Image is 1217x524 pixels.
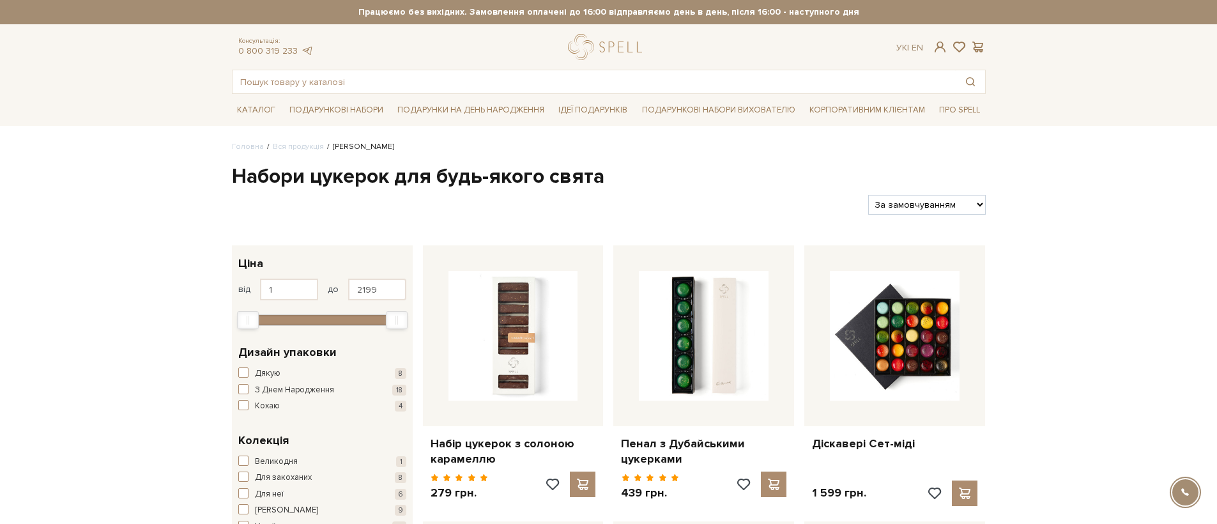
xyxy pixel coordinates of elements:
[238,37,314,45] span: Консультація:
[395,368,406,379] span: 8
[956,70,985,93] button: Пошук товару у каталозі
[386,311,408,329] div: Max
[621,486,679,500] p: 439 грн.
[238,400,406,413] button: Кохаю 4
[255,472,312,484] span: Для закоханих
[568,34,648,60] a: logo
[553,100,632,120] a: Ідеї подарунків
[233,70,956,93] input: Пошук товару у каталозі
[232,142,264,151] a: Головна
[621,436,786,466] a: Пенал з Дубайськими цукерками
[431,486,489,500] p: 279 грн.
[238,344,337,361] span: Дизайн упаковки
[395,401,406,412] span: 4
[934,100,985,120] a: Про Spell
[238,255,263,272] span: Ціна
[637,99,800,121] a: Подарункові набори вихователю
[237,311,259,329] div: Min
[238,284,250,295] span: від
[255,400,280,413] span: Кохаю
[255,456,298,468] span: Великодня
[238,45,298,56] a: 0 800 319 233
[232,100,280,120] a: Каталог
[301,45,314,56] a: telegram
[395,489,406,500] span: 6
[395,472,406,483] span: 8
[392,100,549,120] a: Подарунки на День народження
[395,505,406,516] span: 9
[255,367,280,380] span: Дякую
[238,472,406,484] button: Для закоханих 8
[238,384,406,397] button: З Днем Народження 18
[896,42,923,54] div: Ук
[912,42,923,53] a: En
[324,141,394,153] li: [PERSON_NAME]
[238,432,289,449] span: Колекція
[273,142,324,151] a: Вся продукція
[284,100,388,120] a: Подарункові набори
[255,488,284,501] span: Для неї
[238,504,406,517] button: [PERSON_NAME] 9
[804,99,930,121] a: Корпоративним клієнтам
[238,456,406,468] button: Великодня 1
[232,164,986,190] h1: Набори цукерок для будь-якого свята
[260,279,318,300] input: Ціна
[812,486,866,500] p: 1 599 грн.
[232,6,986,18] strong: Працюємо без вихідних. Замовлення оплачені до 16:00 відправляємо день в день, після 16:00 - насту...
[348,279,406,300] input: Ціна
[255,504,318,517] span: [PERSON_NAME]
[907,42,909,53] span: |
[431,436,596,466] a: Набір цукерок з солоною карамеллю
[812,436,977,451] a: Діскавері Сет-міді
[238,367,406,380] button: Дякую 8
[238,488,406,501] button: Для неї 6
[255,384,334,397] span: З Днем Народження
[396,456,406,467] span: 1
[328,284,339,295] span: до
[392,385,406,396] span: 18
